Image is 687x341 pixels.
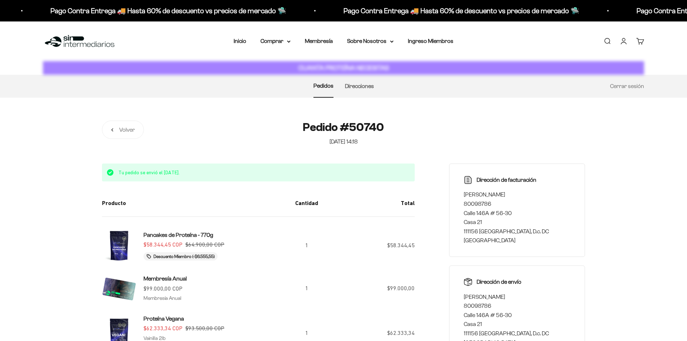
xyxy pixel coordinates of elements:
p: [PERSON_NAME] 80098786 Calle 146A # 56-30 Casa 21 111156 [GEOGRAPHIC_DATA], D.c. DC [GEOGRAPHIC_D... [464,190,570,245]
summary: Comprar [260,36,291,46]
a: Pancakes de Proteína - 770g [143,230,224,240]
p: Membresía Anual [143,294,181,302]
td: 1 [289,216,324,271]
p: Dirección de envío [477,277,521,287]
sale-price: $99.000,00 COP [143,284,182,293]
a: Cerrar sesión [610,83,644,89]
th: Total [324,190,415,216]
li: Descuento Miembro (-$6.555,55) [143,252,218,260]
a: Membresía Anual [143,274,187,283]
p: Pago Contra Entrega 🚚 Hasta 60% de descuento vs precios de mercado 🛸 [50,5,286,16]
summary: Sobre Nosotros [347,36,394,46]
compare-at-price: $64.900,00 COP [185,240,224,249]
td: 1 [289,271,324,314]
a: Proteína Vegana [143,314,224,323]
th: Cantidad [289,190,324,216]
compare-at-price: $93.500,00 COP [185,324,224,333]
a: Pedidos [313,83,333,89]
p: [DATE] 14:18 [303,137,384,146]
div: Tu pedido se envió el [DATE]. [102,164,415,181]
p: Pago Contra Entrega 🚚 Hasta 60% de descuento vs precios de mercado 🛸 [343,5,579,16]
h1: Pedido #50740 [303,121,384,134]
strong: CUANTA PROTEÍNA NECESITAS [298,64,389,72]
sale-price: $58.344,45 COP [143,240,182,249]
th: Producto [102,190,289,216]
span: Membresía Anual [143,276,187,282]
p: Dirección de facturación [477,175,536,185]
a: Membresía [305,38,333,44]
a: Direcciones [345,83,374,89]
a: Ingreso Miembros [408,38,453,44]
span: Pancakes de Proteína - 770g [143,232,213,238]
sale-price: $62.333,34 COP [143,324,182,333]
a: Volver [102,121,144,139]
td: $58.344,45 [324,216,415,271]
a: Inicio [234,38,246,44]
span: Proteína Vegana [143,316,184,322]
td: $99.000,00 [324,271,415,314]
